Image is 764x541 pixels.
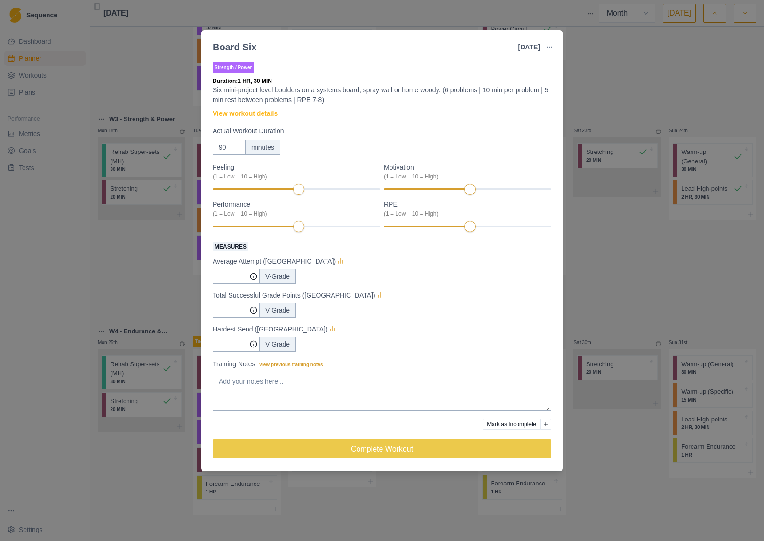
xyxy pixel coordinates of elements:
div: (1 = Low – 10 = High) [213,210,374,218]
button: Mark as Incomplete [483,419,541,430]
p: Average Attempt ([GEOGRAPHIC_DATA]) [213,257,336,266]
div: (1 = Low – 10 = High) [213,172,374,181]
div: Board Six [213,40,256,54]
a: View workout details [213,109,278,119]
label: Feeling [213,162,374,181]
div: minutes [245,140,280,155]
div: V Grade [259,337,296,352]
div: (1 = Low – 10 = High) [384,210,546,218]
p: Strength / Power [213,62,254,73]
label: Training Notes [213,359,546,369]
label: Performance [213,200,374,218]
p: [DATE] [518,42,540,52]
label: Motivation [384,162,546,181]
div: V Grade [259,303,296,318]
label: RPE [384,200,546,218]
span: View previous training notes [259,362,323,367]
span: Measures [213,242,248,251]
p: Duration: 1 HR, 30 MIN [213,77,551,85]
p: Six mini-project level boulders on a systems board, spray wall or home woody. (6 problems | 10 mi... [213,85,551,105]
label: Actual Workout Duration [213,126,546,136]
p: Total Successful Grade Points ([GEOGRAPHIC_DATA]) [213,291,375,300]
button: Complete Workout [213,439,551,458]
div: (1 = Low – 10 = High) [384,172,546,181]
div: V-Grade [259,269,296,284]
button: Add reason [540,419,551,430]
p: Hardest Send ([GEOGRAPHIC_DATA]) [213,324,328,334]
